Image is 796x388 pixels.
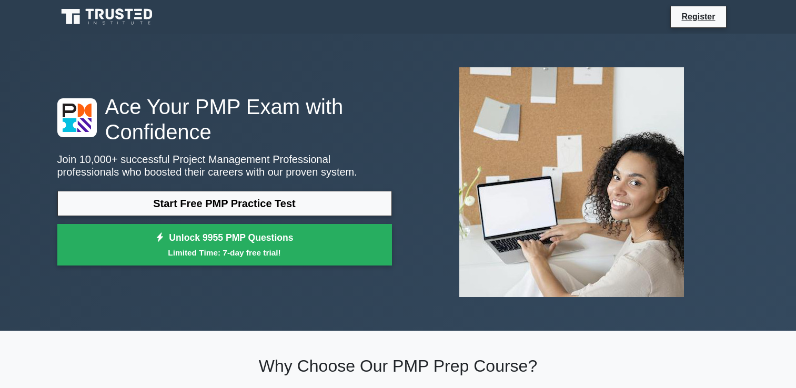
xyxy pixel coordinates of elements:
[57,224,392,266] a: Unlock 9955 PMP QuestionsLimited Time: 7-day free trial!
[57,191,392,216] a: Start Free PMP Practice Test
[57,356,739,376] h2: Why Choose Our PMP Prep Course?
[675,10,721,23] a: Register
[57,153,392,178] p: Join 10,000+ successful Project Management Professional professionals who boosted their careers w...
[57,94,392,145] h1: Ace Your PMP Exam with Confidence
[70,247,379,259] small: Limited Time: 7-day free trial!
